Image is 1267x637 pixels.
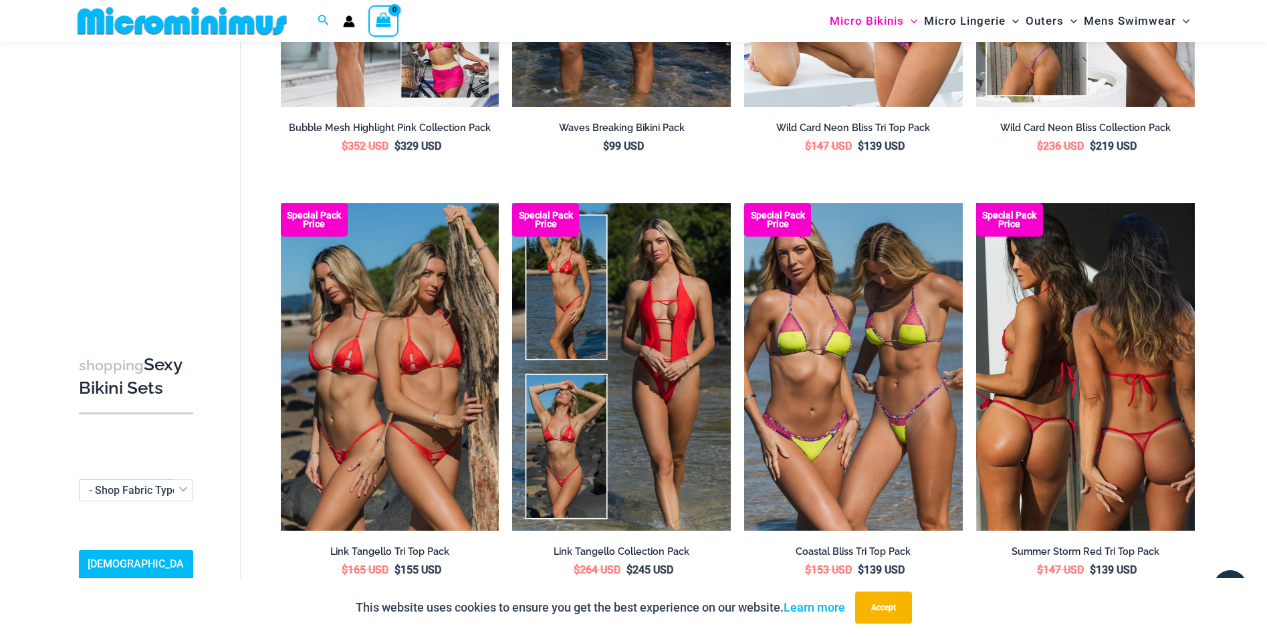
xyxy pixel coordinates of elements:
bdi: 236 USD [1037,140,1084,152]
b: Special Pack Price [976,211,1043,229]
a: [DEMOGRAPHIC_DATA] Sizing Guide [79,551,193,600]
a: Account icon link [343,15,355,27]
b: Special Pack Price [744,211,811,229]
a: Collection Pack Collection Pack BCollection Pack B [512,203,731,531]
iframe: TrustedSite Certified [79,45,199,312]
a: Bubble Mesh Highlight Pink Collection Pack [281,122,499,139]
img: MM SHOP LOGO FLAT [72,6,292,36]
span: $ [574,563,580,576]
bdi: 155 USD [394,563,441,576]
a: Bikini Pack Bikini Pack BBikini Pack B [281,203,499,531]
span: Menu Toggle [1064,4,1077,38]
a: Waves Breaking Bikini Pack [512,122,731,139]
span: $ [1090,140,1096,152]
span: $ [342,140,348,152]
a: Summer Storm Red Tri Top Pack F Summer Storm Red Tri Top Pack BSummer Storm Red Tri Top Pack B [976,203,1195,531]
span: shopping [79,357,144,374]
span: Micro Lingerie [924,4,1006,38]
b: Special Pack Price [281,211,348,229]
span: Outers [1026,4,1064,38]
bdi: 264 USD [574,563,620,576]
span: Menu Toggle [1006,4,1019,38]
h2: Link Tangello Collection Pack [512,545,731,558]
img: Bikini Pack [281,203,499,531]
span: Menu Toggle [904,4,917,38]
bdi: 219 USD [1090,140,1137,152]
bdi: 99 USD [603,140,644,152]
h2: Waves Breaking Bikini Pack [512,122,731,134]
h2: Summer Storm Red Tri Top Pack [976,545,1195,558]
span: - Shop Fabric Type [79,479,193,501]
bdi: 139 USD [858,140,905,152]
bdi: 139 USD [1090,563,1137,576]
h2: Coastal Bliss Tri Top Pack [744,545,963,558]
bdi: 352 USD [342,140,388,152]
span: Menu Toggle [1176,4,1189,38]
a: Wild Card Neon Bliss Tri Top Pack [744,122,963,139]
h2: Wild Card Neon Bliss Tri Top Pack [744,122,963,134]
a: Learn more [784,600,845,614]
bdi: 139 USD [858,563,905,576]
a: Micro LingerieMenu ToggleMenu Toggle [921,4,1022,38]
span: $ [626,563,632,576]
a: Link Tangello Collection Pack [512,545,731,563]
a: Link Tangello Tri Top Pack [281,545,499,563]
span: $ [858,563,864,576]
p: This website uses cookies to ensure you get the best experience on our website. [356,598,845,618]
span: $ [394,563,400,576]
h2: Wild Card Neon Bliss Collection Pack [976,122,1195,134]
nav: Site Navigation [824,2,1195,40]
h2: Link Tangello Tri Top Pack [281,545,499,558]
b: Special Pack Price [512,211,579,229]
button: Accept [855,592,912,624]
a: OutersMenu ToggleMenu Toggle [1022,4,1080,38]
h2: Bubble Mesh Highlight Pink Collection Pack [281,122,499,134]
span: $ [1037,140,1043,152]
a: Micro BikinisMenu ToggleMenu Toggle [826,4,921,38]
bdi: 329 USD [394,140,441,152]
img: Summer Storm Red Tri Top Pack B [976,203,1195,531]
span: Mens Swimwear [1084,4,1176,38]
a: View Shopping Cart, empty [368,5,399,36]
span: $ [1090,563,1096,576]
span: - Shop Fabric Type [80,480,193,501]
a: Wild Card Neon Bliss Collection Pack [976,122,1195,139]
span: $ [805,563,811,576]
span: $ [342,563,348,576]
span: $ [603,140,609,152]
span: Micro Bikinis [830,4,904,38]
bdi: 147 USD [1037,563,1084,576]
a: Coastal Bliss Tri Top Pack [744,545,963,563]
a: Search icon link [318,13,330,29]
h3: Sexy Bikini Sets [79,354,193,400]
bdi: 147 USD [805,140,852,152]
bdi: 165 USD [342,563,388,576]
span: - Shop Fabric Type [89,484,179,497]
span: $ [394,140,400,152]
a: Mens SwimwearMenu ToggleMenu Toggle [1080,4,1193,38]
a: Coastal Bliss Leopard Sunset Tri Top Pack Coastal Bliss Leopard Sunset Tri Top Pack BCoastal Blis... [744,203,963,531]
img: Coastal Bliss Leopard Sunset Tri Top Pack [744,203,963,531]
a: Summer Storm Red Tri Top Pack [976,545,1195,563]
bdi: 153 USD [805,563,852,576]
bdi: 245 USD [626,563,673,576]
span: $ [805,140,811,152]
img: Collection Pack [512,203,731,531]
span: $ [858,140,864,152]
span: $ [1037,563,1043,576]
